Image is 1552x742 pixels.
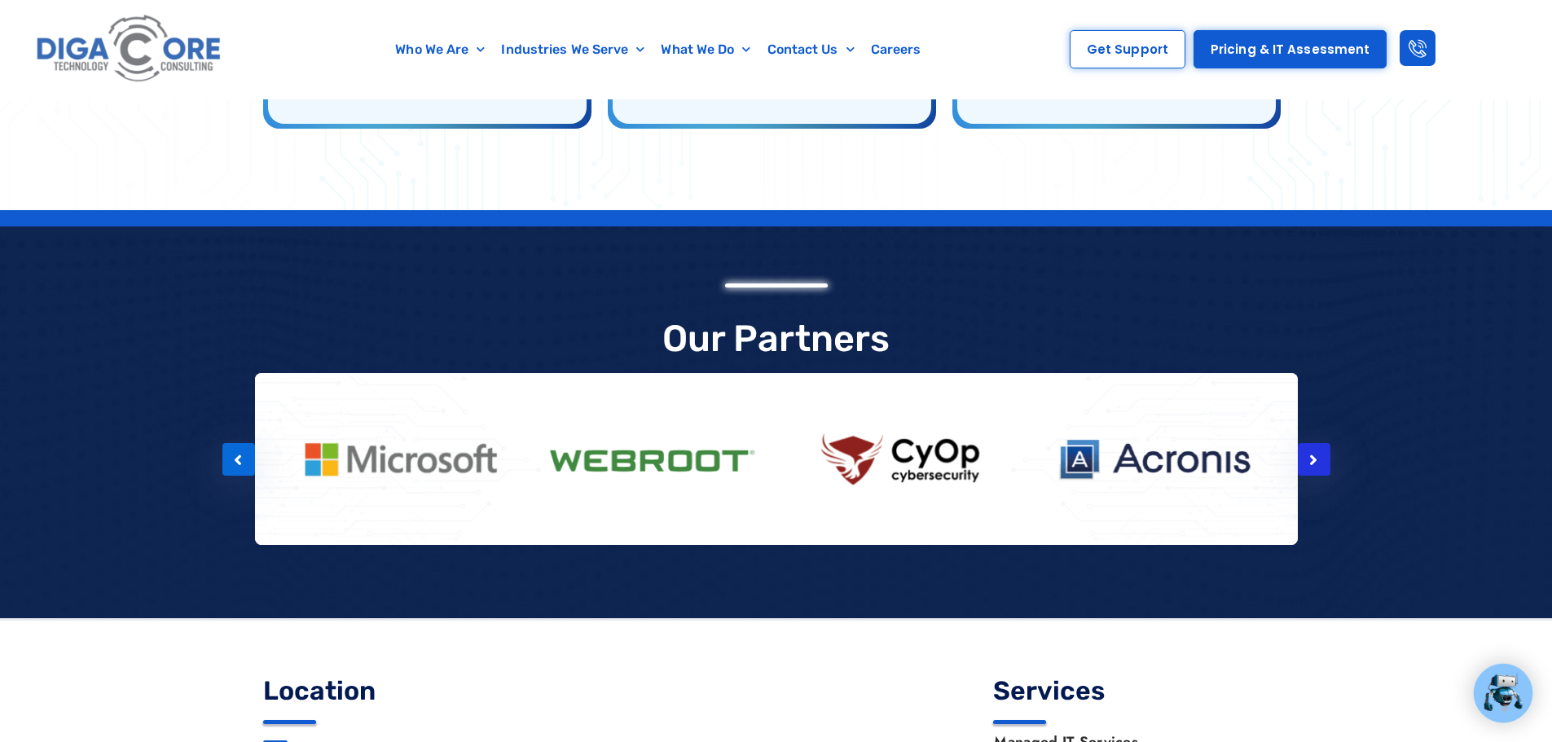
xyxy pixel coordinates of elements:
a: Get Support [1070,30,1185,68]
h4: Services [993,678,1290,704]
img: Acronis Logo [1044,432,1263,486]
p: Our Partners [662,317,890,360]
h4: Location [263,678,560,704]
span: Pricing & IT Assessment [1211,43,1370,55]
span: Get Support [1087,43,1168,55]
a: Pricing & IT Assessment [1194,30,1387,68]
a: What We Do [653,31,758,68]
a: Who We Are [387,31,493,68]
img: CyOp Cybersecurity [794,419,1012,499]
img: Digacore logo 1 [32,8,227,90]
img: webroot logo [543,432,761,486]
nav: Menu [306,31,1012,68]
a: Contact Us [759,31,863,68]
img: Microsoft Logo [292,432,510,487]
a: Industries We Serve [493,31,653,68]
a: Careers [863,31,930,68]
